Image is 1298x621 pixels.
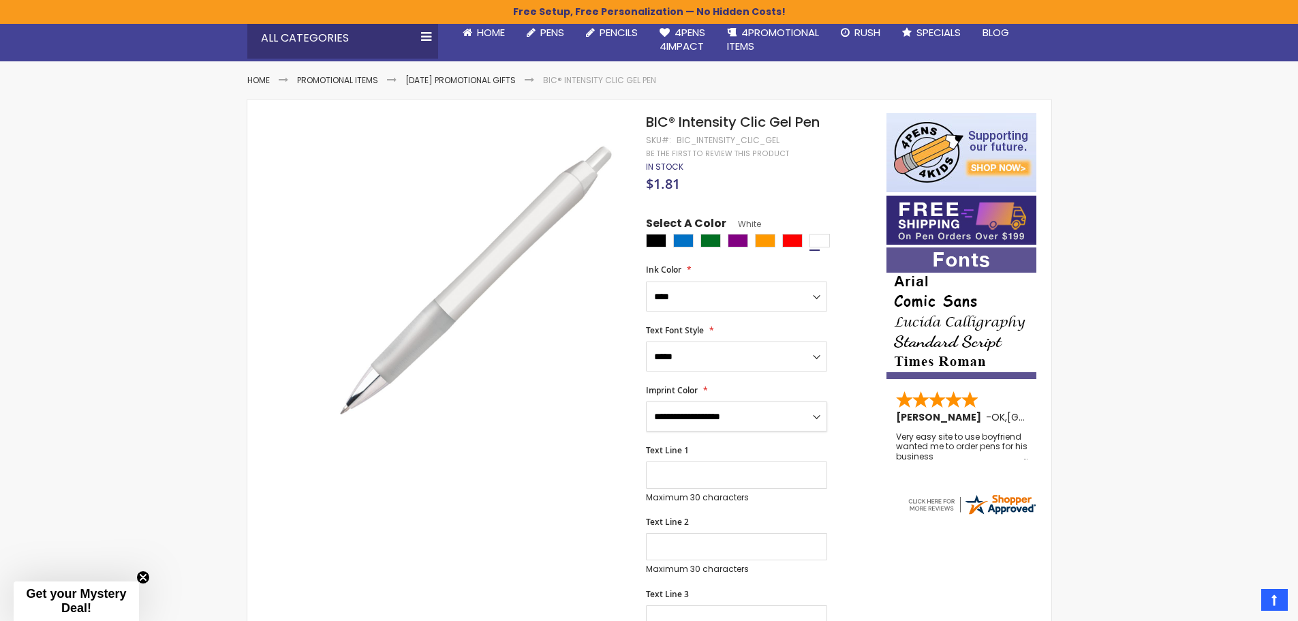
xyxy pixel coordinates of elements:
[886,196,1036,245] img: Free shipping on orders over $199
[646,384,698,396] span: Imprint Color
[727,25,819,53] span: 4PROMOTIONAL ITEMS
[986,410,1107,424] span: - ,
[991,410,1005,424] span: OK
[728,234,748,247] div: Purple
[677,135,779,146] div: bic_intensity_clic_gel
[646,216,726,234] span: Select A Color
[972,18,1020,48] a: Blog
[646,112,820,132] span: BIC® Intensity Clic Gel Pen
[646,149,789,159] a: Be the first to review this product
[646,234,666,247] div: Black
[646,161,683,172] span: In stock
[405,74,516,86] a: [DATE] Promotional Gifts
[755,234,775,247] div: Orange
[726,218,761,230] span: White
[782,234,803,247] div: Red
[673,234,694,247] div: Blue Light
[809,234,830,247] div: White
[14,581,139,621] div: Get your Mystery Deal!Close teaser
[543,75,656,86] li: BIC® Intensity Clic Gel Pen
[891,18,972,48] a: Specials
[600,25,638,40] span: Pencils
[906,492,1037,517] img: 4pens.com widget logo
[646,162,683,172] div: Availability
[452,18,516,48] a: Home
[575,18,649,48] a: Pencils
[316,133,628,444] img: bic_intensity_clic_side_white_1.jpg
[646,444,689,456] span: Text Line 1
[649,18,716,62] a: 4Pens4impact
[700,234,721,247] div: Green
[896,410,986,424] span: [PERSON_NAME]
[646,492,827,503] p: Maximum 30 characters
[886,113,1036,192] img: 4pens 4 kids
[983,25,1009,40] span: Blog
[716,18,830,62] a: 4PROMOTIONALITEMS
[136,571,150,584] button: Close teaser
[540,25,564,40] span: Pens
[660,25,705,53] span: 4Pens 4impact
[886,247,1036,379] img: font-personalization-examples
[646,564,827,575] p: Maximum 30 characters
[896,432,1028,461] div: Very easy site to use boyfriend wanted me to order pens for his business
[646,324,704,336] span: Text Font Style
[646,588,689,600] span: Text Line 3
[646,264,681,275] span: Ink Color
[1007,410,1107,424] span: [GEOGRAPHIC_DATA]
[297,74,378,86] a: Promotional Items
[516,18,575,48] a: Pens
[477,25,505,40] span: Home
[247,74,270,86] a: Home
[916,25,961,40] span: Specials
[26,587,126,615] span: Get your Mystery Deal!
[830,18,891,48] a: Rush
[646,134,671,146] strong: SKU
[906,508,1037,519] a: 4pens.com certificate URL
[854,25,880,40] span: Rush
[247,18,438,59] div: All Categories
[646,175,680,193] span: $1.81
[646,516,689,528] span: Text Line 2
